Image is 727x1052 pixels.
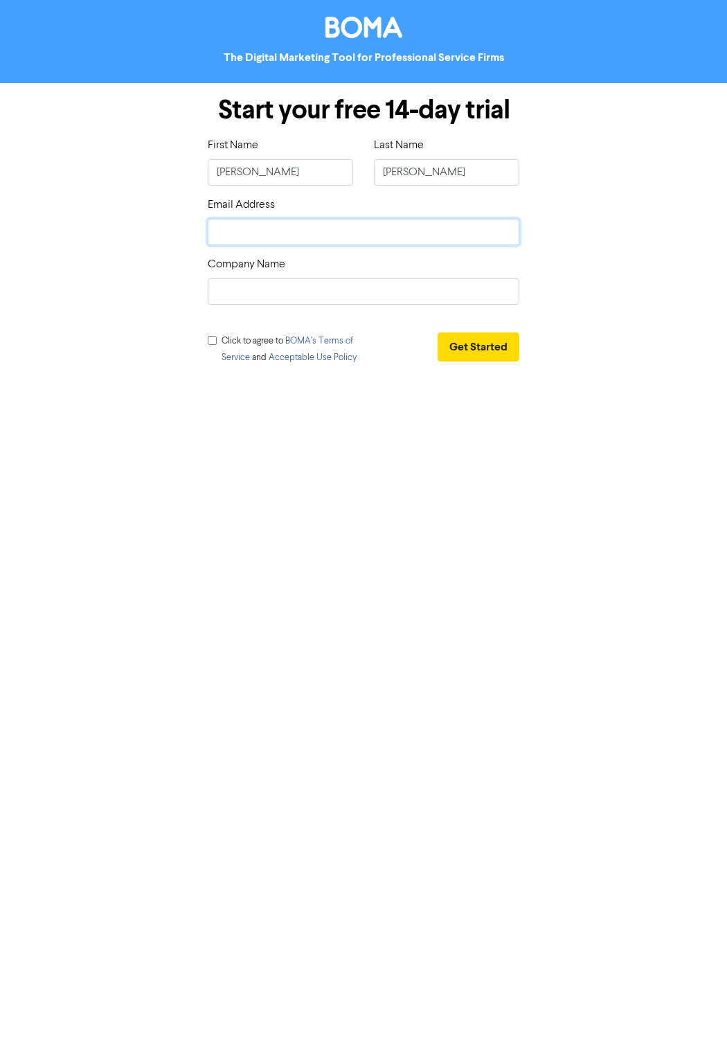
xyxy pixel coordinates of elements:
label: Company Name [208,256,285,273]
h1: Start your free 14-day trial [208,94,519,126]
label: Last Name [374,137,424,154]
img: BOMA Logo [325,17,402,38]
label: First Name [208,137,258,154]
a: BOMA’s Terms of Service [222,337,353,362]
a: Acceptable Use Policy [269,353,357,362]
label: Email Address [208,197,275,213]
strong: The Digital Marketing Tool for Professional Service Firms [224,51,504,64]
span: Click to agree to and [222,337,357,362]
iframe: Chat Widget [658,986,727,1052]
button: Get Started [438,332,519,362]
